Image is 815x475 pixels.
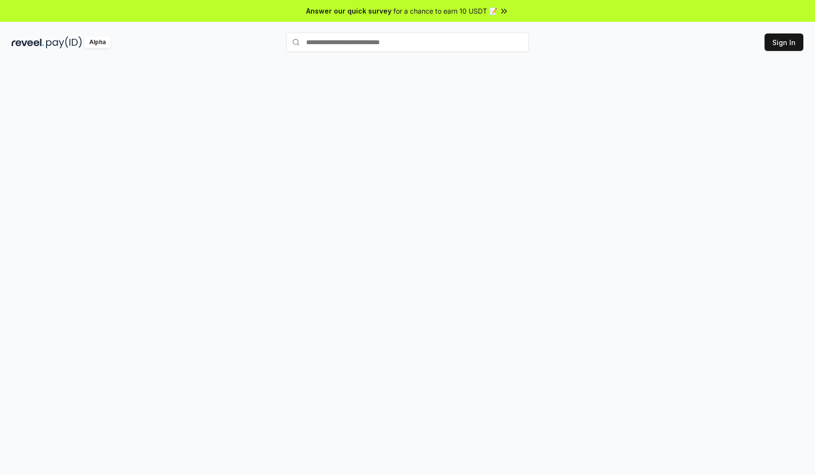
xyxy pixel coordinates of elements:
[393,6,497,16] span: for a chance to earn 10 USDT 📝
[765,33,803,51] button: Sign In
[46,36,82,49] img: pay_id
[12,36,44,49] img: reveel_dark
[84,36,111,49] div: Alpha
[306,6,391,16] span: Answer our quick survey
